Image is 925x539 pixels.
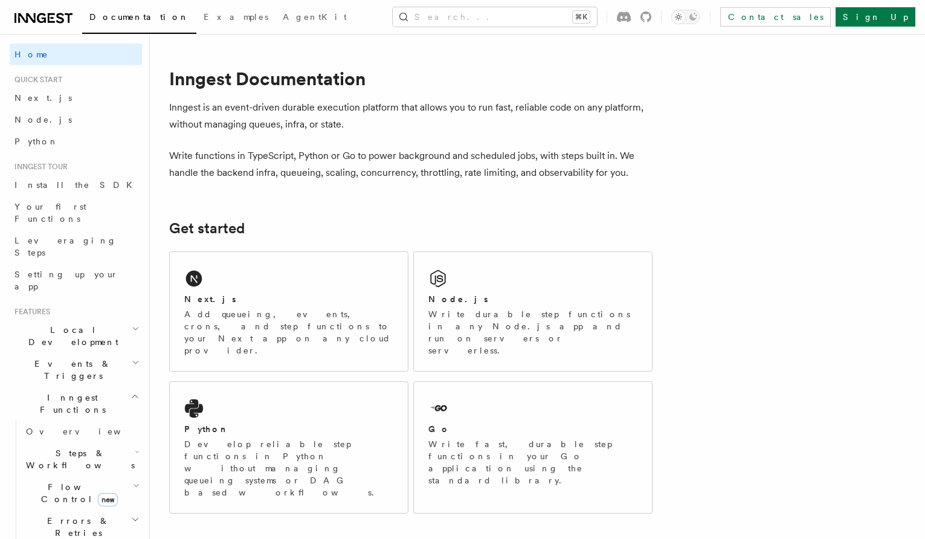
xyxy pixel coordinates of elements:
[10,392,131,416] span: Inngest Functions
[10,44,142,65] a: Home
[26,427,150,436] span: Overview
[10,196,142,230] a: Your first Functions
[10,324,132,348] span: Local Development
[10,358,132,382] span: Events & Triggers
[184,423,229,435] h2: Python
[21,421,142,442] a: Overview
[428,308,637,357] p: Write durable step functions in any Node.js app and run on servers or serverless.
[169,251,408,372] a: Next.jsAdd queueing, events, crons, and step functions to your Next app on any cloud provider.
[10,319,142,353] button: Local Development
[15,202,86,224] span: Your first Functions
[169,68,653,89] h1: Inngest Documentation
[98,493,118,506] span: new
[10,131,142,152] a: Python
[393,7,597,27] button: Search...⌘K
[573,11,590,23] kbd: ⌘K
[428,438,637,486] p: Write fast, durable step functions in your Go application using the standard library.
[10,75,62,85] span: Quick start
[15,137,59,146] span: Python
[836,7,915,27] a: Sign Up
[184,438,393,499] p: Develop reliable step functions in Python without managing queueing systems or DAG based workflows.
[169,381,408,514] a: PythonDevelop reliable step functions in Python without managing queueing systems or DAG based wo...
[184,293,236,305] h2: Next.js
[15,48,48,60] span: Home
[413,381,653,514] a: GoWrite fast, durable step functions in your Go application using the standard library.
[10,387,142,421] button: Inngest Functions
[15,236,117,257] span: Leveraging Steps
[196,4,276,33] a: Examples
[671,10,700,24] button: Toggle dark mode
[82,4,196,34] a: Documentation
[21,481,133,505] span: Flow Control
[10,87,142,109] a: Next.js
[169,147,653,181] p: Write functions in TypeScript, Python or Go to power background and scheduled jobs, with steps bu...
[169,220,245,237] a: Get started
[21,515,131,539] span: Errors & Retries
[15,180,140,190] span: Install the SDK
[21,447,135,471] span: Steps & Workflows
[10,162,68,172] span: Inngest tour
[428,293,488,305] h2: Node.js
[276,4,354,33] a: AgentKit
[10,353,142,387] button: Events & Triggers
[10,230,142,263] a: Leveraging Steps
[15,269,118,291] span: Setting up your app
[204,12,268,22] span: Examples
[184,308,393,357] p: Add queueing, events, crons, and step functions to your Next app on any cloud provider.
[15,115,72,124] span: Node.js
[21,476,142,510] button: Flow Controlnew
[21,442,142,476] button: Steps & Workflows
[10,109,142,131] a: Node.js
[413,251,653,372] a: Node.jsWrite durable step functions in any Node.js app and run on servers or serverless.
[10,307,50,317] span: Features
[428,423,450,435] h2: Go
[283,12,347,22] span: AgentKit
[720,7,831,27] a: Contact sales
[169,99,653,133] p: Inngest is an event-driven durable execution platform that allows you to run fast, reliable code ...
[89,12,189,22] span: Documentation
[10,174,142,196] a: Install the SDK
[15,93,72,103] span: Next.js
[10,263,142,297] a: Setting up your app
